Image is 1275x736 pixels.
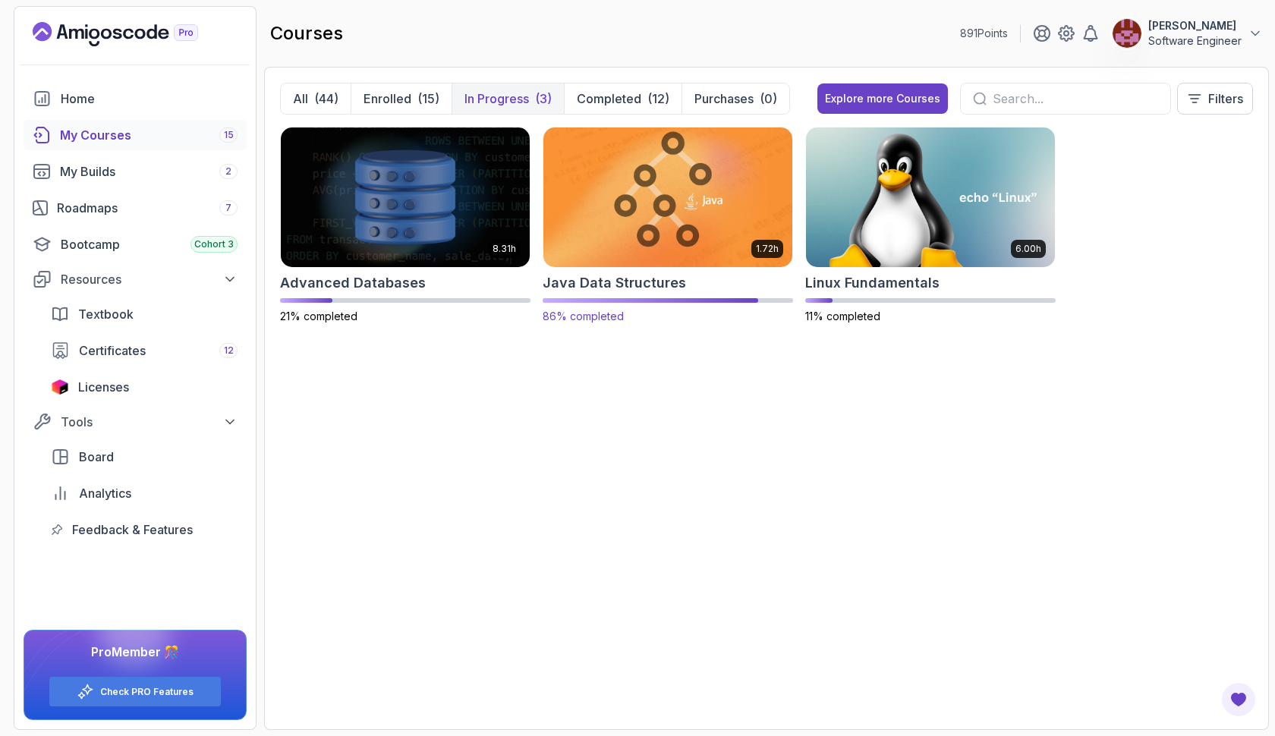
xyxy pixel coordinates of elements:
a: textbook [42,299,247,329]
button: Open Feedback Button [1220,681,1257,718]
div: My Builds [60,162,238,181]
span: Licenses [78,378,129,396]
button: Tools [24,408,247,436]
div: Tools [61,413,238,431]
input: Search... [993,90,1158,108]
a: feedback [42,514,247,545]
div: (44) [314,90,338,108]
p: Completed [577,90,641,108]
button: Filters [1177,83,1253,115]
a: Check PRO Features [100,686,194,698]
p: 891 Points [960,26,1008,41]
p: [PERSON_NAME] [1148,18,1242,33]
span: 11% completed [805,310,880,322]
span: Cohort 3 [194,238,234,250]
a: bootcamp [24,229,247,259]
a: Linux Fundamentals card6.00hLinux Fundamentals11% completed [805,127,1056,324]
button: Enrolled(15) [351,83,452,114]
div: (3) [535,90,552,108]
a: certificates [42,335,247,366]
span: Feedback & Features [72,521,193,539]
p: Purchases [694,90,754,108]
span: Board [79,448,114,466]
div: Bootcamp [61,235,238,253]
p: Enrolled [364,90,411,108]
button: All(44) [281,83,351,114]
a: analytics [42,478,247,508]
a: Java Data Structures card1.72hJava Data Structures86% completed [543,127,793,324]
p: 6.00h [1015,243,1041,255]
p: Filters [1208,90,1243,108]
img: user profile image [1113,19,1141,48]
div: (12) [647,90,669,108]
button: Explore more Courses [817,83,948,114]
div: Explore more Courses [825,91,940,106]
span: 21% completed [280,310,357,322]
span: Certificates [79,341,146,360]
span: 12 [224,344,234,357]
div: Home [61,90,238,108]
p: All [293,90,308,108]
img: Java Data Structures card [537,124,798,270]
a: builds [24,156,247,187]
a: roadmaps [24,193,247,223]
a: board [42,442,247,472]
a: Advanced Databases card8.31hAdvanced Databases21% completed [280,127,530,324]
h2: Advanced Databases [280,272,426,294]
img: jetbrains icon [51,379,69,395]
div: (15) [417,90,439,108]
button: In Progress(3) [452,83,564,114]
h2: Linux Fundamentals [805,272,940,294]
img: Linux Fundamentals card [806,127,1055,267]
p: 1.72h [756,243,779,255]
p: Software Engineer [1148,33,1242,49]
div: (0) [760,90,777,108]
p: In Progress [464,90,529,108]
button: Completed(12) [564,83,682,114]
h2: Java Data Structures [543,272,686,294]
div: My Courses [60,126,238,144]
span: Analytics [79,484,131,502]
h2: courses [270,21,343,46]
div: Resources [61,270,238,288]
button: Purchases(0) [682,83,789,114]
span: 15 [224,129,234,141]
button: Check PRO Features [49,676,222,707]
a: Landing page [33,22,233,46]
a: courses [24,120,247,150]
a: home [24,83,247,114]
span: Textbook [78,305,134,323]
button: Resources [24,266,247,293]
button: user profile image[PERSON_NAME]Software Engineer [1112,18,1263,49]
p: 8.31h [493,243,516,255]
span: 2 [225,165,231,178]
span: 86% completed [543,310,624,322]
img: Advanced Databases card [281,127,530,267]
span: 7 [225,202,231,214]
div: Roadmaps [57,199,238,217]
a: licenses [42,372,247,402]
